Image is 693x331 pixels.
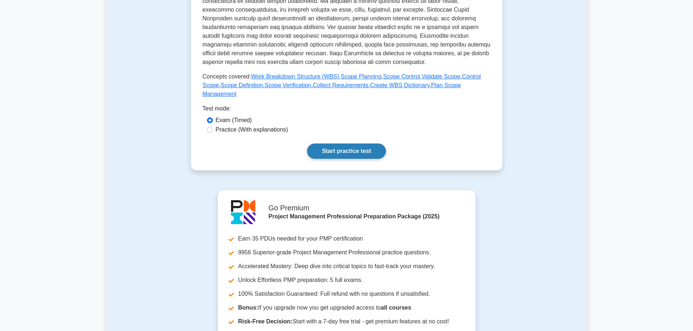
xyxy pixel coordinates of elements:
a: Create WBS Dictionary [370,82,429,88]
p: Concepts covered: , , , , , , , , , [203,72,491,98]
div: Test mode: [203,104,491,116]
a: Scope Definition [220,82,263,88]
label: Exam (Timed) [216,116,252,125]
a: Scope Control [383,73,420,80]
a: Work Breakdown Structure (WBS) [251,73,339,80]
a: Validate Scope [422,73,460,80]
a: Scope Verification [264,82,311,88]
label: Practice (With explanations) [216,125,288,134]
a: Scope Planning [341,73,382,80]
a: Collect Requirements [313,82,369,88]
a: Start practice test [307,144,386,159]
